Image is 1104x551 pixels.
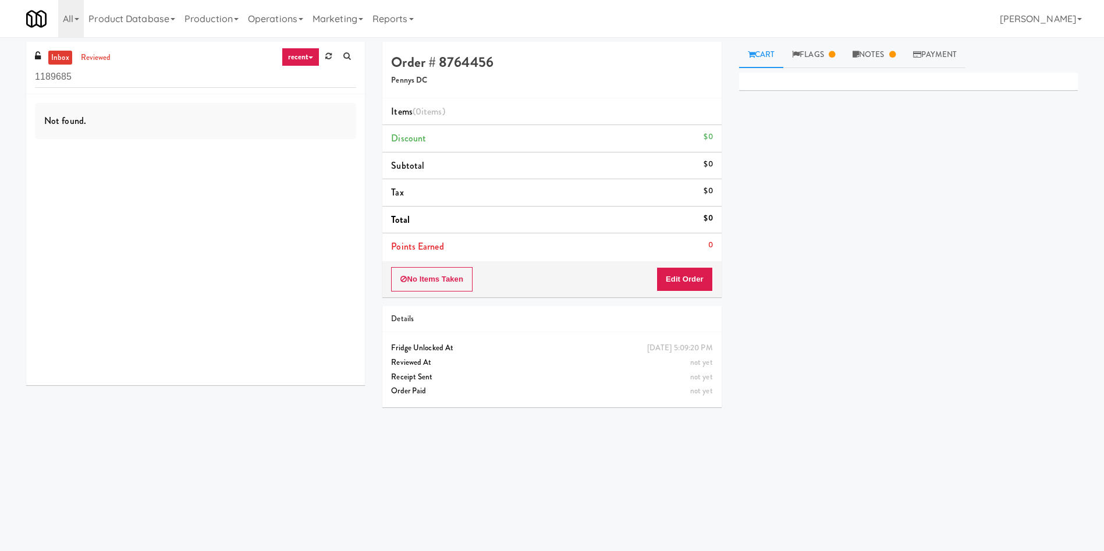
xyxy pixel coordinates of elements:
[421,105,442,118] ng-pluralize: items
[391,213,410,226] span: Total
[690,371,713,382] span: not yet
[844,42,904,68] a: Notes
[783,42,844,68] a: Flags
[391,356,712,370] div: Reviewed At
[647,341,713,356] div: [DATE] 5:09:20 PM
[48,51,72,65] a: inbox
[704,184,712,198] div: $0
[282,48,320,66] a: recent
[708,238,713,253] div: 0
[391,186,403,199] span: Tax
[391,267,473,292] button: No Items Taken
[391,370,712,385] div: Receipt Sent
[78,51,114,65] a: reviewed
[904,42,966,68] a: Payment
[690,357,713,368] span: not yet
[391,240,443,253] span: Points Earned
[391,131,426,145] span: Discount
[704,157,712,172] div: $0
[35,66,356,88] input: Search vision orders
[690,385,713,396] span: not yet
[704,211,712,226] div: $0
[413,105,445,118] span: (0 )
[391,384,712,399] div: Order Paid
[44,114,86,127] span: Not found.
[391,312,712,326] div: Details
[26,9,47,29] img: Micromart
[391,76,712,85] h5: Pennys DC
[391,159,424,172] span: Subtotal
[391,105,445,118] span: Items
[739,42,784,68] a: Cart
[391,341,712,356] div: Fridge Unlocked At
[656,267,713,292] button: Edit Order
[704,130,712,144] div: $0
[391,55,712,70] h4: Order # 8764456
